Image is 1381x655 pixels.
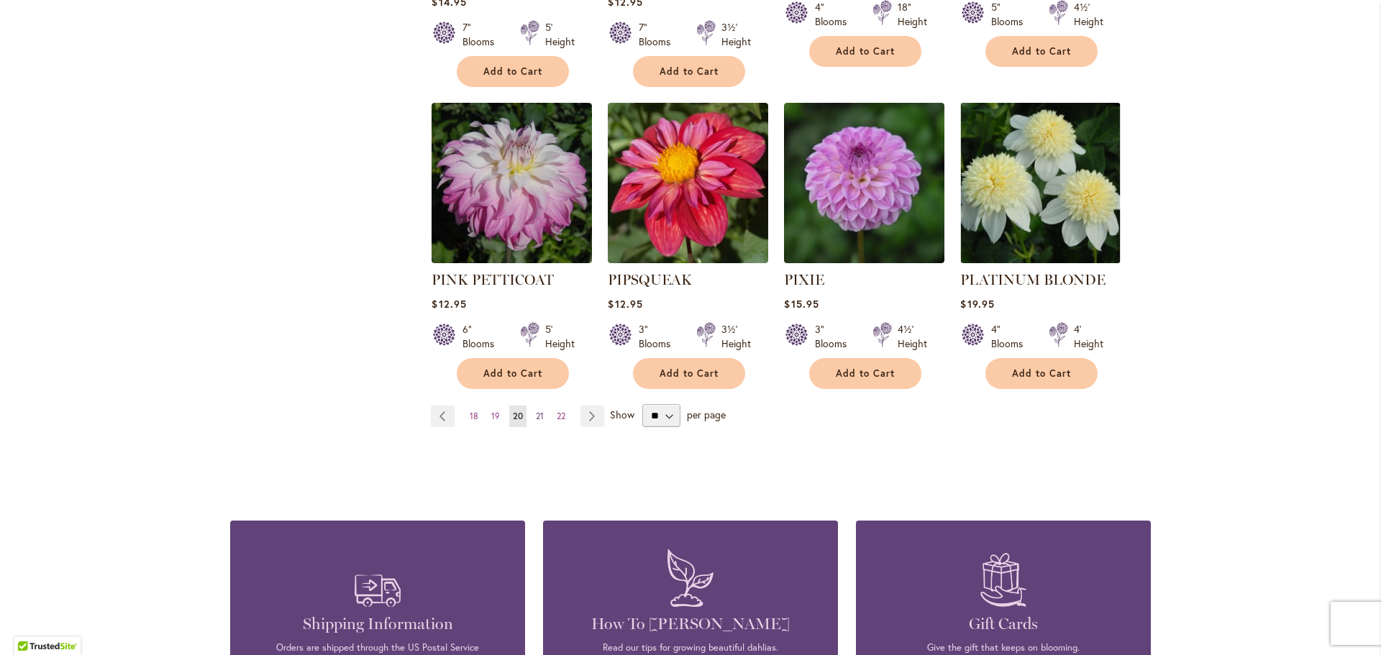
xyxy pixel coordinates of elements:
[784,271,824,288] a: PIXIE
[432,271,554,288] a: PINK PETTICOAT
[985,358,1098,389] button: Add to Cart
[608,271,692,288] a: PIPSQUEAK
[491,411,500,421] span: 19
[721,20,751,49] div: 3½' Height
[960,297,994,311] span: $19.95
[565,641,816,654] p: Read our tips for growing beautiful dahlias.
[784,103,944,263] img: PIXIE
[432,103,592,263] img: Pink Petticoat
[545,322,575,351] div: 5' Height
[809,358,921,389] button: Add to Cart
[466,406,482,427] a: 18
[557,411,565,421] span: 22
[1012,45,1071,58] span: Add to Cart
[457,56,569,87] button: Add to Cart
[483,367,542,380] span: Add to Cart
[610,408,634,421] span: Show
[660,367,719,380] span: Add to Cart
[660,65,719,78] span: Add to Cart
[545,20,575,49] div: 5' Height
[488,406,503,427] a: 19
[462,20,503,49] div: 7" Blooms
[608,297,642,311] span: $12.95
[815,322,855,351] div: 3" Blooms
[462,322,503,351] div: 6" Blooms
[836,367,895,380] span: Add to Cart
[457,358,569,389] button: Add to Cart
[1012,367,1071,380] span: Add to Cart
[633,56,745,87] button: Add to Cart
[809,36,921,67] button: Add to Cart
[432,297,466,311] span: $12.95
[639,322,679,351] div: 3" Blooms
[1074,322,1103,351] div: 4' Height
[432,252,592,266] a: Pink Petticoat
[513,411,523,421] span: 20
[553,406,569,427] a: 22
[536,411,544,421] span: 21
[960,252,1121,266] a: PLATINUM BLONDE
[687,408,726,421] span: per page
[960,271,1106,288] a: PLATINUM BLONDE
[470,411,478,421] span: 18
[608,103,768,263] img: PIPSQUEAK
[532,406,547,427] a: 21
[836,45,895,58] span: Add to Cart
[633,358,745,389] button: Add to Cart
[784,297,819,311] span: $15.95
[11,604,51,644] iframe: Launch Accessibility Center
[483,65,542,78] span: Add to Cart
[608,252,768,266] a: PIPSQUEAK
[991,322,1031,351] div: 4" Blooms
[721,322,751,351] div: 3½' Height
[985,36,1098,67] button: Add to Cart
[878,641,1129,654] p: Give the gift that keeps on blooming.
[565,614,816,634] h4: How To [PERSON_NAME]
[898,322,927,351] div: 4½' Height
[252,641,503,654] p: Orders are shipped through the US Postal Service
[960,103,1121,263] img: PLATINUM BLONDE
[878,614,1129,634] h4: Gift Cards
[639,20,679,49] div: 7" Blooms
[784,252,944,266] a: PIXIE
[252,614,503,634] h4: Shipping Information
